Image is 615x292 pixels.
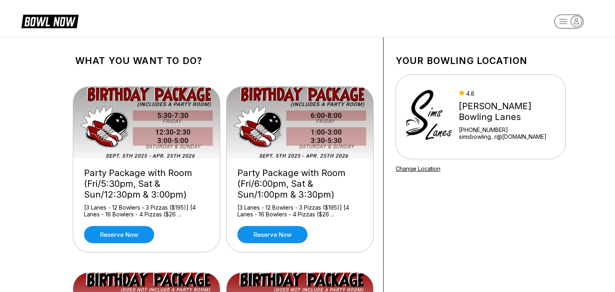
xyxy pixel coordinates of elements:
div: [PHONE_NUMBER] [459,126,562,133]
img: Sims Bowling Lanes [406,87,452,147]
h1: Your bowling location [396,55,566,66]
h1: What you want to do? [75,55,371,66]
a: simsbowling...r@[DOMAIN_NAME] [459,133,562,140]
a: Change Location [396,165,440,172]
div: [3 Lanes - 12 Bowlers - 3 Pizzas ($195)] [4 Lanes - 16 Bowlers - 4 Pizzas ($26 ... [237,204,362,218]
div: 4.8 [459,90,562,97]
img: Party Package with Room (Fri/6:00pm, Sat & Sun/1:00pm & 3:30pm) [227,87,374,159]
div: Party Package with Room (Fri/5:30pm, Sat & Sun/12:30pm & 3:00pm) [84,168,209,200]
a: Reserve now [237,226,307,243]
div: Party Package with Room (Fri/6:00pm, Sat & Sun/1:00pm & 3:30pm) [237,168,362,200]
a: Reserve now [84,226,154,243]
div: [3 Lanes - 12 Bowlers - 3 Pizzas ($195)] [4 Lanes - 16 Bowlers - 4 Pizzas ($26 ... [84,204,209,218]
img: Party Package with Room (Fri/5:30pm, Sat & Sun/12:30pm & 3:00pm) [73,87,221,159]
div: [PERSON_NAME] Bowling Lanes [459,101,562,122]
